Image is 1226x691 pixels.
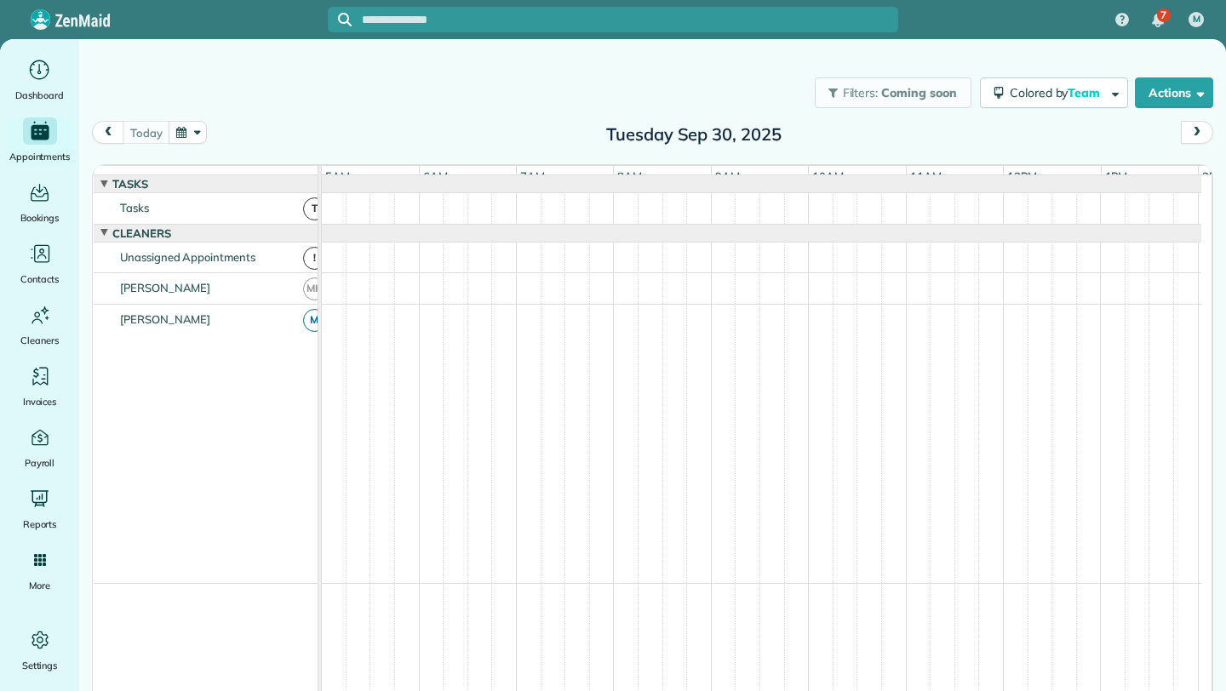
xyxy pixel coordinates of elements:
[1010,85,1106,100] span: Colored by
[1135,77,1213,108] button: Actions
[23,393,57,410] span: Invoices
[20,271,59,288] span: Contacts
[92,121,124,144] button: prev
[20,209,60,226] span: Bookings
[1193,13,1200,26] span: M
[20,332,59,349] span: Cleaners
[338,13,352,26] svg: Focus search
[328,13,352,26] button: Focus search
[420,169,451,183] span: 6am
[712,169,743,183] span: 9am
[23,516,57,533] span: Reports
[7,363,72,410] a: Invoices
[7,485,72,533] a: Reports
[117,201,152,214] span: Tasks
[1181,121,1213,144] button: next
[22,657,58,674] span: Settings
[123,121,169,144] button: today
[9,148,71,165] span: Appointments
[7,240,72,288] a: Contacts
[587,125,800,144] h2: Tuesday Sep 30, 2025
[1102,169,1131,183] span: 1pm
[109,226,175,240] span: Cleaners
[109,177,152,191] span: Tasks
[7,117,72,165] a: Appointments
[7,424,72,471] a: Payroll
[1068,85,1103,100] span: Team
[29,577,50,594] span: More
[303,277,326,300] span: MH
[303,197,326,220] span: T
[517,169,548,183] span: 7am
[1160,9,1166,22] span: 7
[1140,2,1176,39] div: 7 unread notifications
[7,301,72,349] a: Cleaners
[980,77,1128,108] button: Colored byTeam
[7,179,72,226] a: Bookings
[7,626,72,674] a: Settings
[7,56,72,104] a: Dashboard
[809,169,847,183] span: 10am
[614,169,645,183] span: 8am
[117,250,259,264] span: Unassigned Appointments
[25,454,55,471] span: Payroll
[117,312,215,326] span: [PERSON_NAME]
[843,85,879,100] span: Filters:
[322,169,353,183] span: 5am
[303,247,326,270] span: !
[117,281,215,294] span: [PERSON_NAME]
[907,169,945,183] span: 11am
[15,87,64,104] span: Dashboard
[881,85,958,100] span: Coming soon
[1004,169,1040,183] span: 12pm
[303,309,326,332] span: M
